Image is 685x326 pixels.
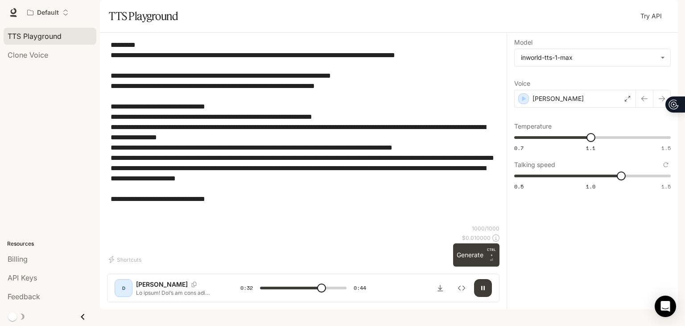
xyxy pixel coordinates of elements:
span: 1.1 [586,144,595,152]
p: ⏎ [487,247,496,263]
span: 1.5 [661,183,671,190]
h1: TTS Playground [109,7,178,25]
div: inworld-tts-1-max [515,49,670,66]
p: [PERSON_NAME] [532,94,584,103]
span: 1.0 [586,183,595,190]
span: 0.5 [514,183,524,190]
p: Temperature [514,123,552,130]
button: Shortcuts [107,252,145,267]
p: 1000 / 1000 [472,225,499,232]
div: Open Intercom Messenger [655,296,676,317]
button: Copy Voice ID [188,282,200,287]
p: [PERSON_NAME] [136,280,188,289]
div: inworld-tts-1-max [521,53,656,62]
span: 0:44 [354,284,366,293]
button: Download audio [431,279,449,297]
a: Try API [637,7,665,25]
p: $ 0.010000 [462,234,491,242]
span: 0.7 [514,144,524,152]
p: Model [514,39,532,46]
p: Lo ipsum! Dol’s am cons adi elitseddoeiu tem incididunt ut Laboree Dolorem Aliquaeni, ad MINi, ve... [136,289,219,297]
span: 0:32 [240,284,253,293]
p: CTRL + [487,247,496,258]
button: Reset to default [661,160,671,170]
div: D [116,281,131,295]
button: Open workspace menu [23,4,73,21]
p: Default [37,9,59,17]
span: 1.5 [661,144,671,152]
button: Inspect [453,279,470,297]
button: GenerateCTRL +⏎ [453,243,499,267]
p: Voice [514,80,530,87]
p: Talking speed [514,162,555,168]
